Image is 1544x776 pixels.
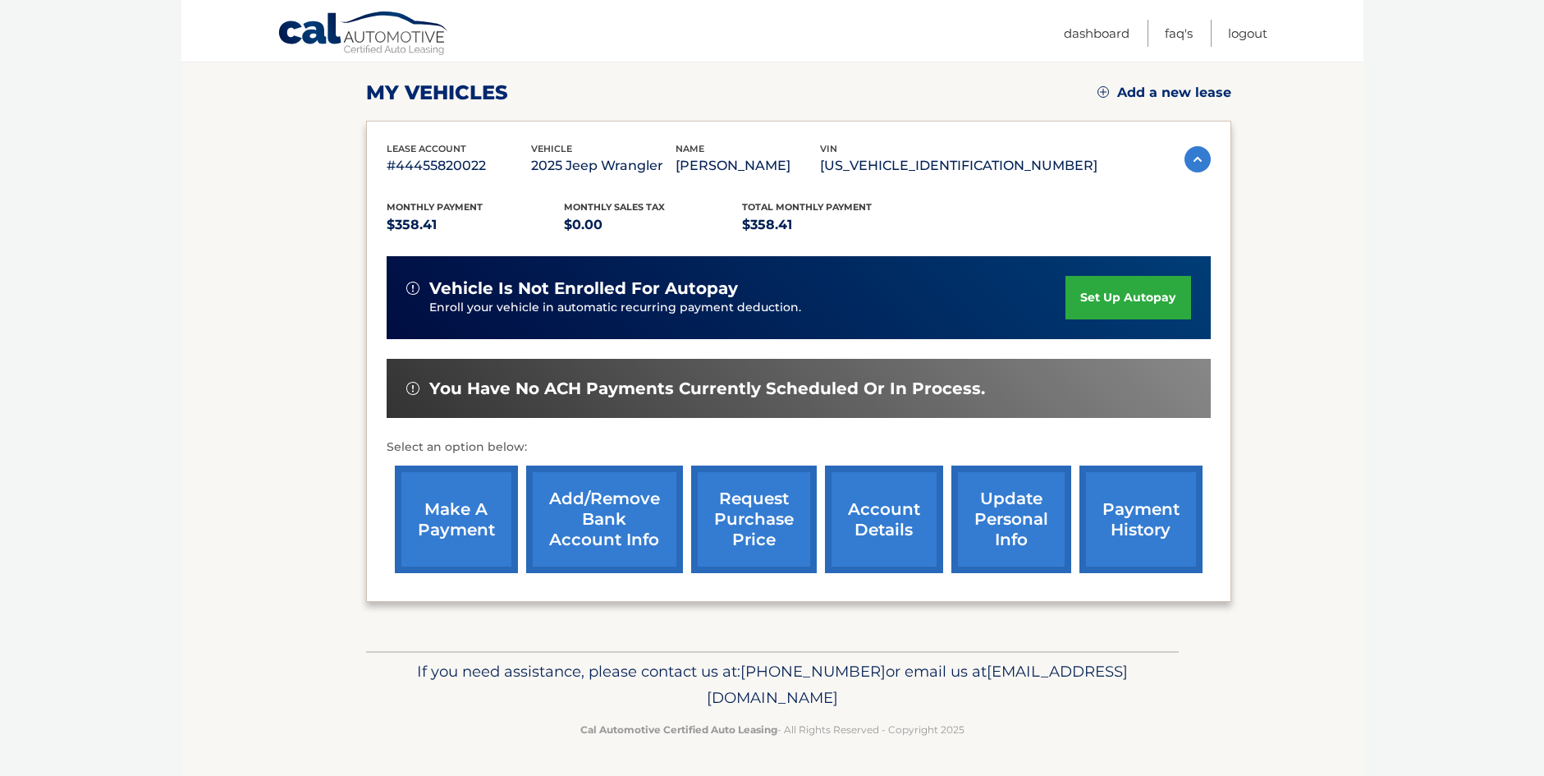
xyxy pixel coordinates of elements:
[676,143,704,154] span: name
[676,154,820,177] p: [PERSON_NAME]
[377,721,1168,738] p: - All Rights Reserved - Copyright 2025
[564,214,742,236] p: $0.00
[429,299,1066,317] p: Enroll your vehicle in automatic recurring payment deduction.
[387,438,1211,457] p: Select an option below:
[820,154,1097,177] p: [US_VEHICLE_IDENTIFICATION_NUMBER]
[387,154,531,177] p: #44455820022
[1064,20,1129,47] a: Dashboard
[740,662,886,681] span: [PHONE_NUMBER]
[531,154,676,177] p: 2025 Jeep Wrangler
[277,11,450,58] a: Cal Automotive
[580,723,777,736] strong: Cal Automotive Certified Auto Leasing
[1097,86,1109,98] img: add.svg
[387,214,565,236] p: $358.41
[526,466,683,573] a: Add/Remove bank account info
[742,201,872,213] span: Total Monthly Payment
[951,466,1071,573] a: update personal info
[387,201,483,213] span: Monthly Payment
[1097,85,1231,101] a: Add a new lease
[820,143,837,154] span: vin
[1165,20,1193,47] a: FAQ's
[395,466,518,573] a: make a payment
[1065,276,1190,319] a: set up autopay
[1079,466,1203,573] a: payment history
[387,143,466,154] span: lease account
[707,662,1128,707] span: [EMAIL_ADDRESS][DOMAIN_NAME]
[1228,20,1267,47] a: Logout
[429,379,985,399] span: You have no ACH payments currently scheduled or in process.
[377,659,1168,711] p: If you need assistance, please contact us at: or email us at
[531,143,572,154] span: vehicle
[406,382,419,395] img: alert-white.svg
[742,214,920,236] p: $358.41
[1184,146,1211,172] img: accordion-active.svg
[429,278,738,299] span: vehicle is not enrolled for autopay
[406,282,419,295] img: alert-white.svg
[564,201,665,213] span: Monthly sales Tax
[366,80,508,105] h2: my vehicles
[691,466,817,573] a: request purchase price
[825,466,943,573] a: account details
